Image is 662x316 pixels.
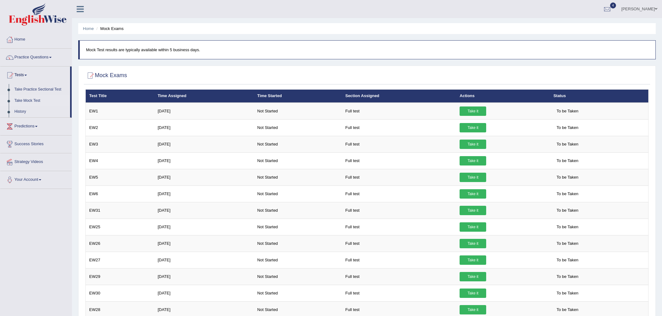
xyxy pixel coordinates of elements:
td: Full test [342,202,456,219]
span: To be Taken [553,255,582,265]
p: Mock Test results are typically available within 5 business days. [86,47,649,53]
a: Take it [460,173,486,182]
td: Full test [342,119,456,136]
a: Take it [460,156,486,165]
a: Strategy Videos [0,153,72,169]
td: Full test [342,219,456,235]
td: Not Started [254,136,342,152]
td: [DATE] [154,119,254,136]
td: Not Started [254,285,342,301]
a: Tests [0,67,70,82]
h2: Mock Exams [85,71,127,80]
td: Not Started [254,219,342,235]
a: Take it [460,206,486,215]
td: [DATE] [154,185,254,202]
td: EW1 [86,103,154,120]
span: To be Taken [553,239,582,248]
td: Full test [342,285,456,301]
span: To be Taken [553,222,582,232]
a: Take Practice Sectional Test [12,84,70,95]
a: Take Mock Test [12,95,70,106]
td: [DATE] [154,268,254,285]
th: Status [550,90,649,103]
td: Not Started [254,235,342,252]
td: EW5 [86,169,154,185]
td: EW29 [86,268,154,285]
span: To be Taken [553,140,582,149]
a: Take it [460,239,486,248]
td: Full test [342,185,456,202]
td: Full test [342,235,456,252]
a: Take it [460,305,486,314]
td: [DATE] [154,252,254,268]
td: Full test [342,169,456,185]
td: Not Started [254,185,342,202]
td: EW3 [86,136,154,152]
td: EW30 [86,285,154,301]
span: To be Taken [553,206,582,215]
a: Predictions [0,118,72,133]
a: Success Stories [0,136,72,151]
td: [DATE] [154,103,254,120]
a: Your Account [0,171,72,187]
span: To be Taken [553,272,582,281]
span: To be Taken [553,289,582,298]
td: Not Started [254,268,342,285]
td: Not Started [254,169,342,185]
td: EW2 [86,119,154,136]
a: Home [83,26,94,31]
td: [DATE] [154,285,254,301]
a: Practice Questions [0,49,72,64]
td: EW31 [86,202,154,219]
a: Take it [460,189,486,199]
td: Full test [342,136,456,152]
span: To be Taken [553,123,582,132]
th: Actions [456,90,550,103]
a: Take it [460,106,486,116]
a: Take it [460,222,486,232]
td: EW4 [86,152,154,169]
td: [DATE] [154,202,254,219]
th: Time Started [254,90,342,103]
td: Not Started [254,252,342,268]
td: Full test [342,152,456,169]
td: Not Started [254,202,342,219]
td: [DATE] [154,152,254,169]
td: [DATE] [154,169,254,185]
a: Take it [460,255,486,265]
td: EW6 [86,185,154,202]
td: Full test [342,268,456,285]
a: Take it [460,289,486,298]
td: [DATE] [154,235,254,252]
a: Take it [460,123,486,132]
th: Section Assigned [342,90,456,103]
td: Not Started [254,103,342,120]
td: EW25 [86,219,154,235]
td: [DATE] [154,136,254,152]
td: EW26 [86,235,154,252]
span: To be Taken [553,106,582,116]
a: History [12,106,70,117]
th: Time Assigned [154,90,254,103]
a: Take it [460,272,486,281]
a: Take it [460,140,486,149]
td: Not Started [254,152,342,169]
td: Full test [342,252,456,268]
td: Not Started [254,119,342,136]
li: Mock Exams [95,26,124,32]
span: To be Taken [553,156,582,165]
a: Home [0,31,72,47]
td: EW27 [86,252,154,268]
span: To be Taken [553,189,582,199]
span: 4 [610,2,616,8]
td: [DATE] [154,219,254,235]
span: To be Taken [553,173,582,182]
td: Full test [342,103,456,120]
th: Test Title [86,90,154,103]
span: To be Taken [553,305,582,314]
